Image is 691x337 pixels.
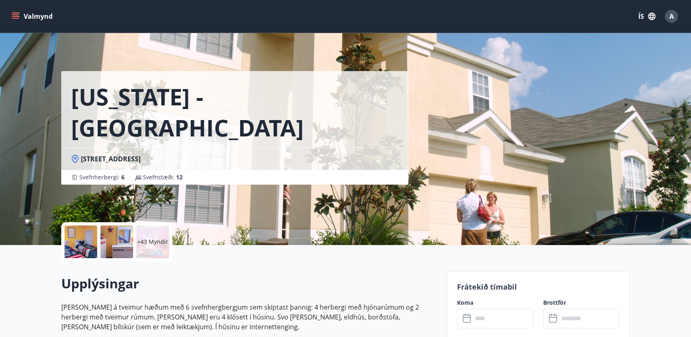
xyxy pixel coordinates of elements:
h1: [US_STATE] - [GEOGRAPHIC_DATA] [71,81,399,143]
label: Koma [457,299,533,307]
p: Frátekið tímabil [457,281,620,292]
button: ÍS [634,9,660,24]
span: Svefnstæði : [143,173,183,181]
span: 12 [176,173,183,181]
h2: Upplýsingar [61,275,437,292]
span: [STREET_ADDRESS] [81,154,140,163]
p: +43 Myndir [137,238,168,246]
label: Brottför [543,299,620,307]
span: Svefnherbergi : [79,173,125,181]
p: [PERSON_NAME] á tveimur hæðum með 6 svefnhergbergjum sem skiptast þannig: 4 herbergi með hjónarúm... [61,302,437,332]
button: menu [10,9,56,24]
span: A [669,12,674,21]
button: A [662,7,681,26]
span: 6 [121,173,125,181]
